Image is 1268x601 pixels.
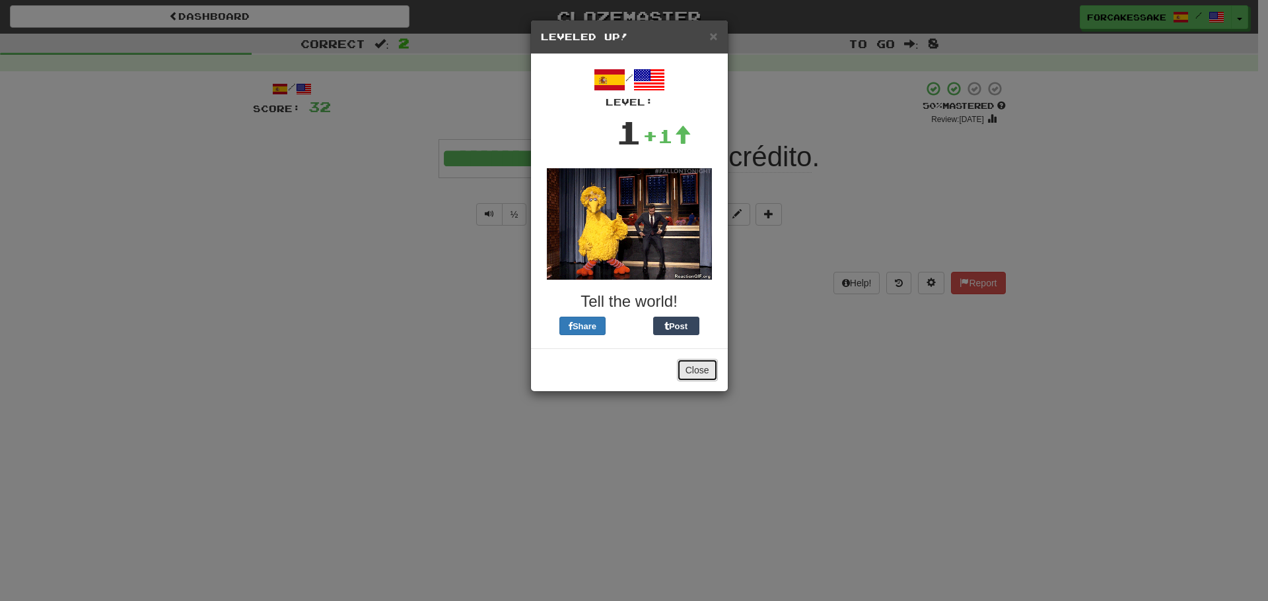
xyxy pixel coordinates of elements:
[677,359,718,381] button: Close
[547,168,712,280] img: big-bird-dfe9672fae860091fcf6a06443af7cad9ede96569e196c6f5e6e39cc9ba8cdde.gif
[541,293,718,310] h3: Tell the world!
[541,64,718,109] div: /
[559,317,606,335] button: Share
[616,109,643,155] div: 1
[643,123,691,149] div: +1
[606,317,653,335] iframe: X Post Button
[709,29,717,43] button: Close
[541,96,718,109] div: Level:
[709,28,717,44] span: ×
[541,30,718,44] h5: Leveled Up!
[653,317,699,335] button: Post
